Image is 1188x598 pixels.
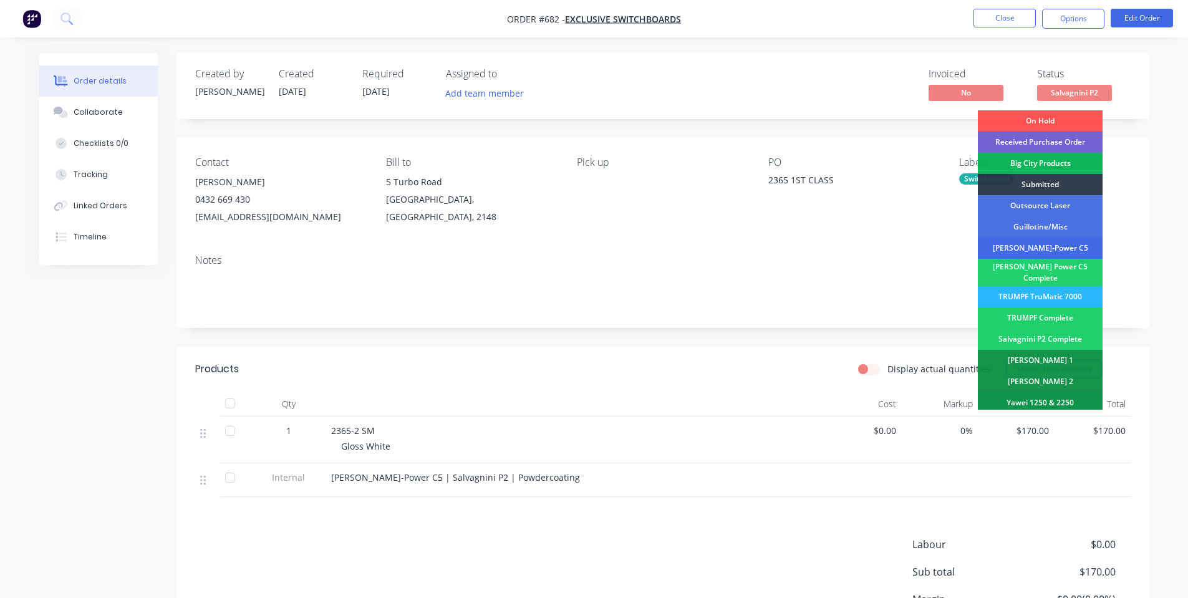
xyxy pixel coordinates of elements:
[978,286,1103,307] div: TRUMPF TruMatic 7000
[39,190,158,221] button: Linked Orders
[959,157,1130,168] div: Labels
[978,259,1103,286] div: [PERSON_NAME] Power C5 Complete
[341,440,390,452] span: Gloss White
[565,13,681,25] a: Exclusive Switchboards
[195,191,366,208] div: 0432 669 430
[978,174,1103,195] div: Submitted
[973,9,1036,27] button: Close
[1111,9,1173,27] button: Edit Order
[577,157,748,168] div: Pick up
[1037,68,1131,80] div: Status
[195,157,366,168] div: Contact
[195,85,264,98] div: [PERSON_NAME]
[446,85,531,102] button: Add team member
[446,68,571,80] div: Assigned to
[39,128,158,159] button: Checklists 0/0
[830,424,897,437] span: $0.00
[929,68,1022,80] div: Invoiced
[978,350,1103,371] div: [PERSON_NAME] 1
[195,362,239,377] div: Products
[279,85,306,97] span: [DATE]
[1023,537,1115,552] span: $0.00
[978,195,1103,216] div: Outsource Laser
[362,68,431,80] div: Required
[978,110,1103,132] div: On Hold
[74,169,108,180] div: Tracking
[362,85,390,97] span: [DATE]
[195,254,1131,266] div: Notes
[331,425,375,436] span: 2365-2 SM
[983,424,1050,437] span: $170.00
[39,221,158,253] button: Timeline
[978,153,1103,174] div: Big City Products
[251,392,326,417] div: Qty
[1037,85,1112,100] span: Salvagnini P2
[825,392,902,417] div: Cost
[386,157,557,168] div: Bill to
[978,329,1103,350] div: Salvagnini P2 Complete
[507,13,565,25] span: Order #682 -
[74,107,123,118] div: Collaborate
[286,424,291,437] span: 1
[978,132,1103,153] div: Received Purchase Order
[887,362,991,375] label: Display actual quantities
[22,9,41,28] img: Factory
[386,173,557,226] div: 5 Turbo Road[GEOGRAPHIC_DATA], [GEOGRAPHIC_DATA], 2148
[901,392,978,417] div: Markup
[39,65,158,97] button: Order details
[195,173,366,191] div: [PERSON_NAME]
[39,97,158,128] button: Collaborate
[256,471,321,484] span: Internal
[978,238,1103,259] div: [PERSON_NAME]-Power C5
[906,424,973,437] span: 0%
[195,68,264,80] div: Created by
[386,191,557,226] div: [GEOGRAPHIC_DATA], [GEOGRAPHIC_DATA], 2148
[929,85,1003,100] span: No
[438,85,530,102] button: Add team member
[279,68,347,80] div: Created
[39,159,158,190] button: Tracking
[768,173,924,191] div: 2365 1ST CLASS
[959,173,1014,185] div: Switchboard
[1042,9,1104,29] button: Options
[978,307,1103,329] div: TRUMPF Complete
[195,173,366,226] div: [PERSON_NAME]0432 669 430[EMAIL_ADDRESS][DOMAIN_NAME]
[912,537,1023,552] span: Labour
[978,216,1103,238] div: Guillotine/Misc
[1037,85,1112,104] button: Salvagnini P2
[331,471,580,483] span: [PERSON_NAME]-Power C5 | Salvagnini P2 | Powdercoating
[1023,564,1115,579] span: $170.00
[768,157,939,168] div: PO
[74,200,127,211] div: Linked Orders
[74,231,107,243] div: Timeline
[386,173,557,191] div: 5 Turbo Road
[1059,424,1126,437] span: $170.00
[195,208,366,226] div: [EMAIL_ADDRESS][DOMAIN_NAME]
[74,75,127,87] div: Order details
[912,564,1023,579] span: Sub total
[978,371,1103,392] div: [PERSON_NAME] 2
[74,138,128,149] div: Checklists 0/0
[978,392,1103,413] div: Yawei 1250 & 2250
